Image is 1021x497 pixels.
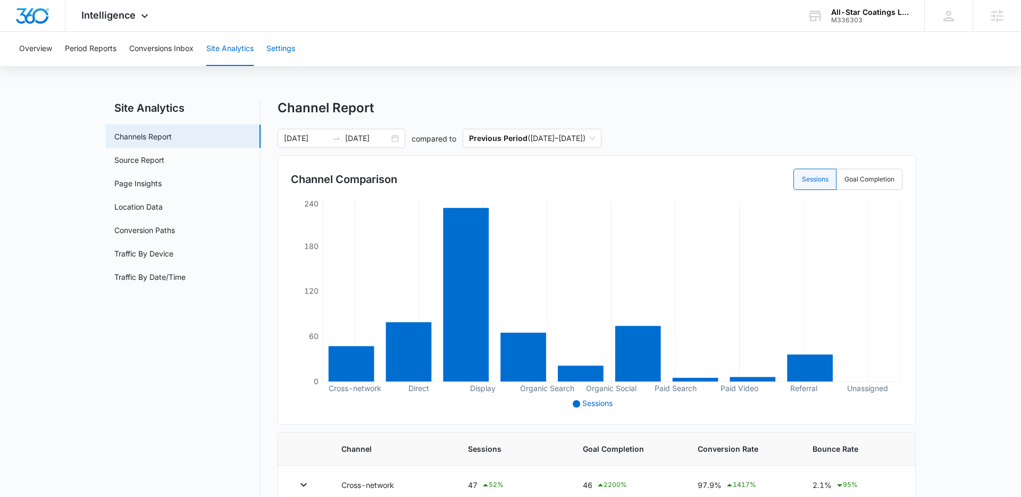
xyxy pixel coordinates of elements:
button: Overview [19,32,52,66]
p: compared to [412,133,456,144]
span: Bounce Rate [813,443,898,454]
a: Channels Report [114,131,172,142]
tspan: 240 [304,199,319,208]
tspan: 60 [309,332,319,341]
tspan: 0 [314,377,319,386]
a: Conversion Paths [114,225,175,236]
button: Toggle Row Expanded [295,476,312,493]
div: 97.9% [698,479,787,492]
h1: Channel Report [278,100,374,116]
tspan: Organic Search [520,384,574,393]
a: Traffic By Device [114,248,173,259]
span: Sessions [468,443,557,454]
button: Settings [266,32,295,66]
span: Intelligence [81,10,136,21]
div: 95 % [835,479,858,492]
span: Conversion Rate [698,443,787,454]
div: 2.1% [813,479,898,492]
tspan: Paid Search [654,384,696,393]
a: Location Data [114,201,163,212]
a: Traffic By Date/Time [114,271,186,283]
tspan: Cross-network [328,384,381,393]
a: Page Insights [114,178,162,189]
label: Sessions [793,169,836,190]
div: 52 % [481,479,504,492]
h3: Channel Comparison [291,171,397,187]
div: account name [831,8,909,16]
button: Period Reports [65,32,116,66]
tspan: Direct [408,384,429,393]
tspan: Display [470,384,496,393]
tspan: Organic Social [586,384,637,393]
span: Goal Completion [583,443,672,454]
span: to [332,134,341,143]
tspan: Unassigned [847,384,888,393]
span: Channel [341,443,442,454]
span: swap-right [332,134,341,143]
div: 2200 % [596,479,627,492]
tspan: Paid Video [721,384,758,393]
div: account id [831,16,909,24]
tspan: 120 [304,286,319,295]
span: Sessions [582,399,613,408]
label: Goal Completion [836,169,902,190]
button: Site Analytics [206,32,254,66]
input: Start date [284,132,328,144]
div: 47 [468,479,557,492]
p: Previous Period [469,134,528,143]
input: End date [345,132,389,144]
div: 1417 % [725,479,756,492]
tspan: Referral [790,384,817,393]
button: Conversions Inbox [129,32,194,66]
span: ( [DATE] – [DATE] ) [469,129,595,147]
tspan: 180 [304,242,319,251]
div: 46 [583,479,672,492]
h2: Site Analytics [106,100,261,116]
a: Source Report [114,154,164,165]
